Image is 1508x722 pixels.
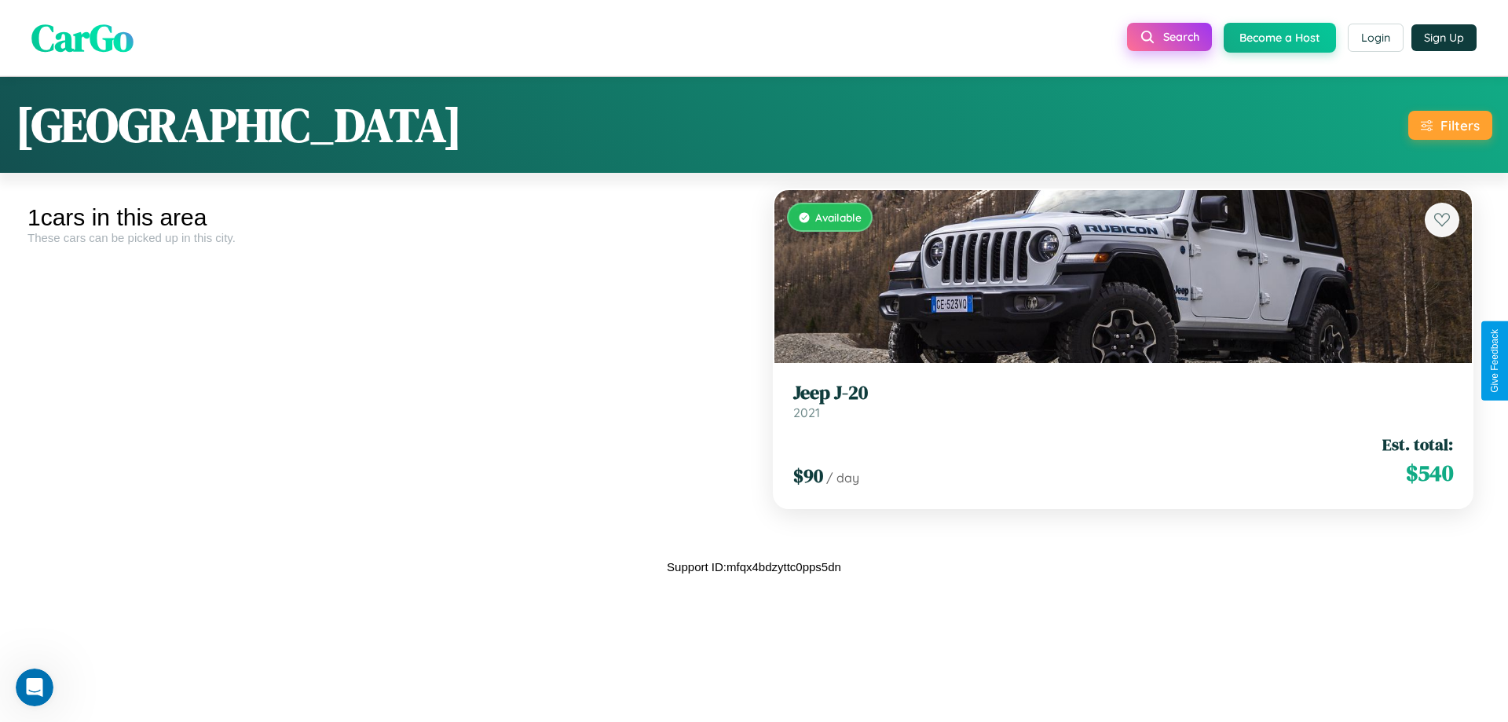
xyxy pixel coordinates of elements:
button: Sign Up [1411,24,1477,51]
button: Login [1348,24,1404,52]
button: Search [1127,23,1212,51]
span: 2021 [793,405,820,420]
span: $ 540 [1406,457,1453,489]
div: These cars can be picked up in this city. [27,231,742,244]
span: Est. total: [1382,433,1453,456]
iframe: Intercom live chat [16,669,53,706]
a: Jeep J-202021 [793,382,1453,420]
h3: Jeep J-20 [793,382,1453,405]
div: Filters [1440,117,1480,134]
button: Filters [1408,111,1492,140]
span: Available [815,211,862,224]
p: Support ID: mfqx4bdzyttc0pps5dn [667,556,841,577]
div: 1 cars in this area [27,204,742,231]
span: Search [1163,30,1199,44]
button: Become a Host [1224,23,1336,53]
span: $ 90 [793,463,823,489]
div: Give Feedback [1489,329,1500,393]
span: CarGo [31,12,134,64]
span: / day [826,470,859,486]
h1: [GEOGRAPHIC_DATA] [16,93,462,157]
